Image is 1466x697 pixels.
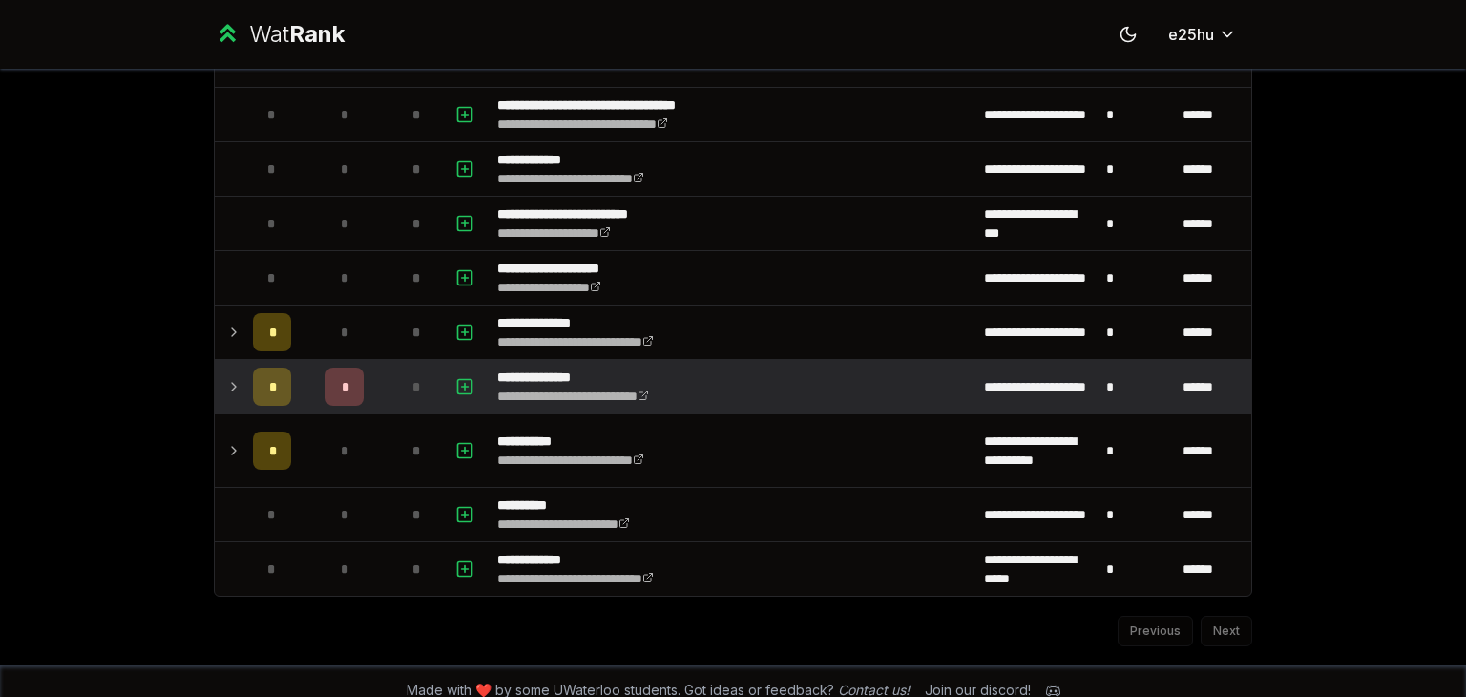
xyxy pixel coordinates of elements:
div: Wat [249,19,345,50]
span: e25hu [1168,23,1214,46]
a: WatRank [214,19,345,50]
button: e25hu [1153,17,1252,52]
span: Rank [289,20,345,48]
